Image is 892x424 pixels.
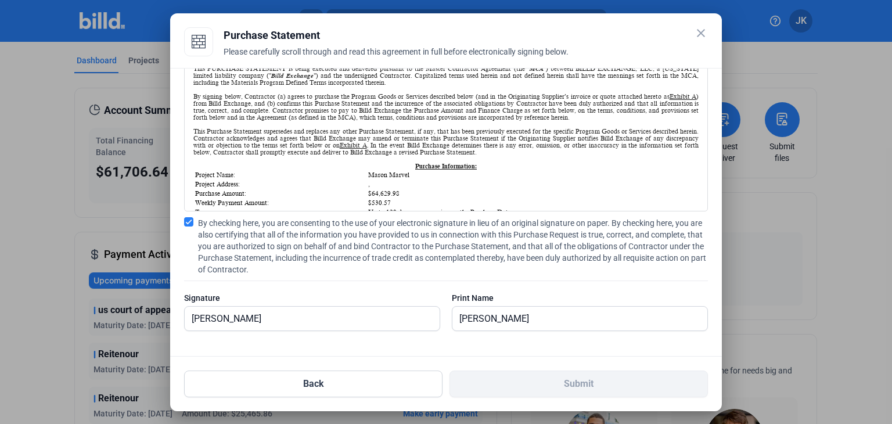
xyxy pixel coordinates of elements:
td: Project Name: [195,171,366,179]
button: Back [184,371,443,397]
td: Up to 120 days, commencing on the Purchase Date [368,208,697,216]
i: MCA [530,65,544,72]
u: Exhibit A [670,93,696,100]
td: Maron Marvel [368,171,697,179]
td: $64,629.98 [368,189,697,197]
div: Signature [184,292,440,304]
u: Purchase Information: [415,163,477,170]
u: Exhibit A [340,142,367,149]
mat-icon: close [694,26,708,40]
button: Submit [449,371,708,397]
td: Project Address: [195,180,366,188]
td: Purchase Amount: [195,189,366,197]
td: Term: [195,208,366,216]
span: By checking here, you are consenting to the use of your electronic signature in lieu of an origin... [198,217,708,275]
div: Please carefully scroll through and read this agreement in full before electronically signing below. [224,46,708,71]
div: By signing below, Contractor (a) agrees to purchase the Program Goods or Services described below... [193,93,699,121]
input: Signature [185,307,440,330]
i: Billd Exchange [271,72,314,79]
td: $530.57 [368,199,697,207]
div: Print Name [452,292,708,304]
td: , [368,180,697,188]
div: Purchase Statement [224,27,708,44]
td: Weekly Payment Amount: [195,199,366,207]
input: Print Name [452,307,695,330]
div: This PURCHASE STATEMENT is being executed and delivered pursuant to the Master Contractor Agreeme... [193,65,699,86]
div: This Purchase Statement supersedes and replaces any other Purchase Statement, if any, that has be... [193,128,699,156]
